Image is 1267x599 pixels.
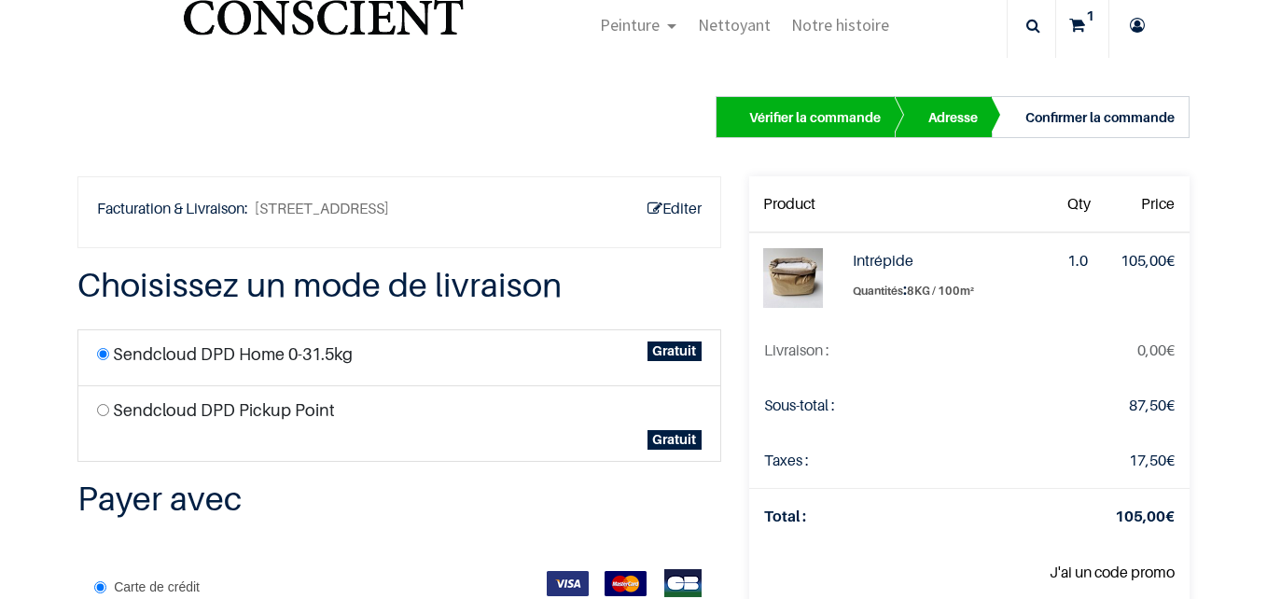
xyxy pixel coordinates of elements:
h3: Choisissez un mode de livraison [77,263,721,307]
td: Taxes : [749,433,982,489]
span: [STREET_ADDRESS] [255,196,389,221]
sup: 1 [1081,7,1099,25]
span: Nettoyant [698,14,771,35]
label: : [853,277,1037,302]
span: 0,00 [1137,341,1166,359]
span: 8KG / 100m² [907,284,974,298]
div: Adresse [928,106,978,129]
strong: Intrépide [853,251,913,270]
strong: € [1115,507,1175,525]
th: Product [749,176,838,232]
label: Sendcloud DPD Pickup Point [113,397,335,423]
span: Carte de crédit [114,579,200,594]
th: Qty [1052,176,1106,232]
span: 17,50 [1129,451,1166,469]
img: CB [662,569,704,597]
label: Sendcloud DPD Home 0-31.5kg [113,341,353,367]
span: 87,50 [1129,396,1166,414]
span: Quantités [853,284,903,298]
a: Editer [647,196,702,221]
img: Intrépide (8KG / 100m²) [763,248,823,308]
h3: Payer avec [77,477,721,521]
span: Peinture [600,14,660,35]
span: 105,00 [1115,507,1165,525]
img: MasterCard [605,571,647,596]
span: € [1137,341,1175,359]
strong: Total : [764,507,806,525]
th: Price [1106,176,1190,232]
span: Gratuit [647,341,703,362]
span: Notre histoire [791,14,889,35]
span: 105,00 [1121,251,1166,270]
input: Carte de crédit [94,581,106,593]
td: Sous-total : [749,378,982,433]
span: € [1121,251,1175,270]
div: 1.0 [1067,248,1091,273]
div: Confirmer la commande [1025,106,1175,129]
span: € [1129,396,1175,414]
b: Facturation & Livraison: [97,199,252,217]
a: J'ai un code promo [1050,563,1175,581]
div: Vérifier la commande [749,106,881,129]
td: La livraison sera mise à jour après avoir choisi une nouvelle méthode de livraison [749,323,982,378]
span: Gratuit [647,430,703,451]
img: VISA [547,571,589,596]
span: € [1129,451,1175,469]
